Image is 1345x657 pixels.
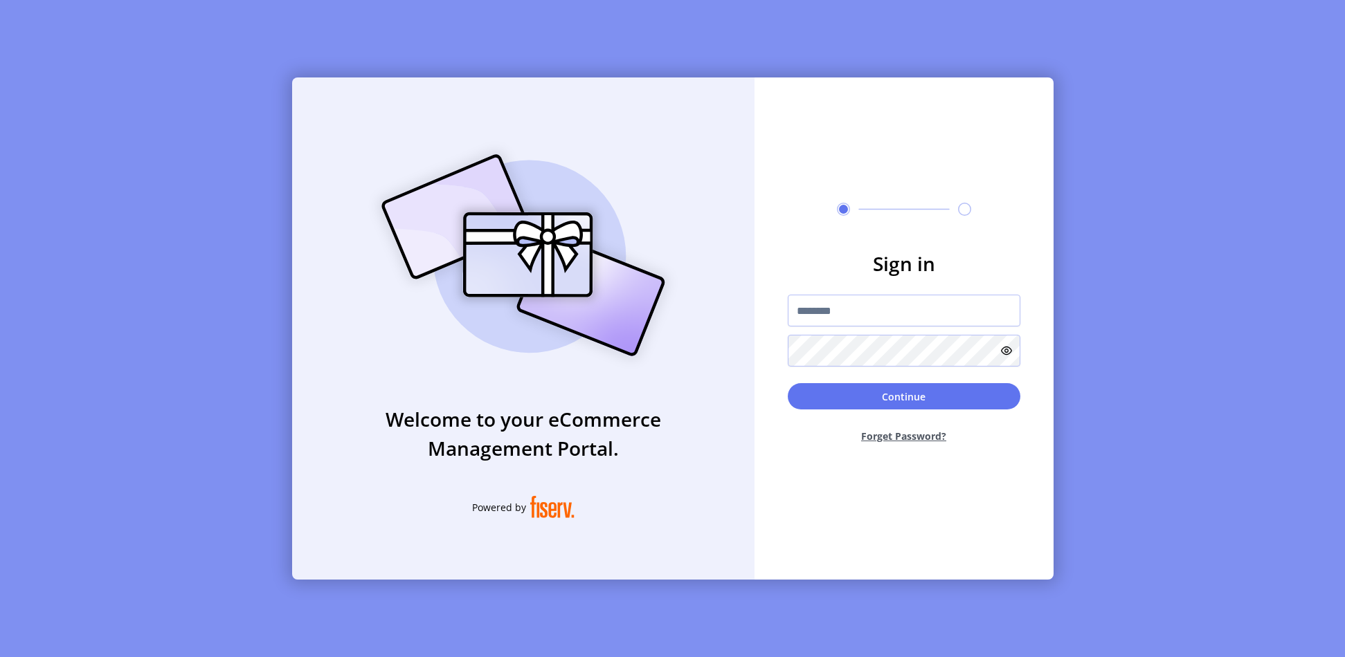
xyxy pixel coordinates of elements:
[788,418,1020,454] button: Forget Password?
[788,249,1020,278] h3: Sign in
[472,500,526,515] span: Powered by
[292,405,755,463] h3: Welcome to your eCommerce Management Portal.
[788,383,1020,409] button: Continue
[361,139,686,371] img: card_Illustration.svg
